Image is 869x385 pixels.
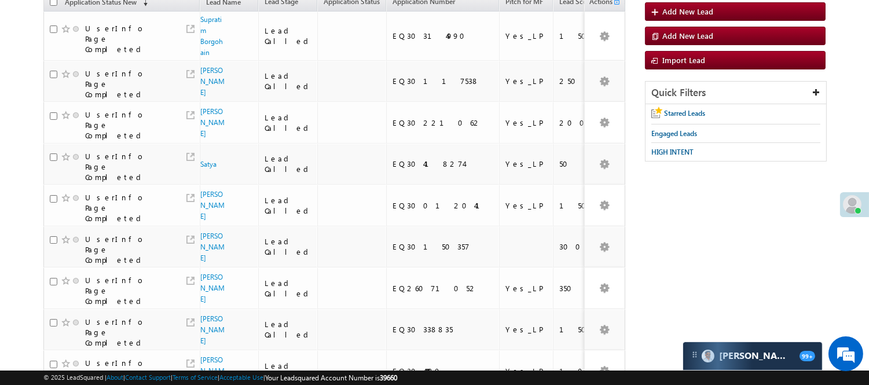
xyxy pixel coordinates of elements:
[505,200,548,211] div: Yes_LP
[559,200,602,211] div: 150
[85,192,172,223] div: UserInfo Page Completed
[85,151,172,182] div: UserInfo Page Completed
[265,236,313,257] div: Lead Called
[265,278,313,299] div: Lead Called
[15,107,211,291] textarea: Type your message and hit 'Enter'
[559,283,602,294] div: 350
[393,31,494,41] div: EQ30314990
[265,373,397,382] span: Your Leadsquared Account Number is
[200,314,225,345] a: [PERSON_NAME]
[190,6,218,34] div: Minimize live chat window
[173,373,218,381] a: Terms of Service
[393,118,494,128] div: EQ30221062
[393,200,494,211] div: EQ30012041
[85,23,172,54] div: UserInfo Page Completed
[393,159,494,169] div: EQ30418274
[393,283,494,294] div: EQ26071052
[219,373,263,381] a: Acceptable Use
[505,31,548,41] div: Yes_LP
[393,324,494,335] div: EQ30338835
[265,361,313,382] div: Lead Called
[559,241,602,252] div: 300
[662,6,713,16] span: Add New Lead
[265,25,313,46] div: Lead Called
[200,66,225,97] a: [PERSON_NAME]
[393,76,494,86] div: EQ30117538
[559,324,602,335] div: 150
[393,241,494,252] div: EQ30150357
[690,350,699,360] img: carter-drag
[85,275,172,306] div: UserInfo Page Completed
[559,31,602,41] div: 150
[505,159,548,169] div: Yes_LP
[200,273,225,303] a: [PERSON_NAME]
[200,15,223,57] a: Supratim Borgohain
[265,195,313,216] div: Lead Called
[683,342,823,371] div: carter-dragCarter[PERSON_NAME]99+
[651,148,694,156] span: HIGH INTENT
[393,366,494,376] div: EQ30444489
[265,319,313,340] div: Lead Called
[559,76,602,86] div: 250
[85,109,172,141] div: UserInfo Page Completed
[265,71,313,91] div: Lead Called
[85,234,172,265] div: UserInfo Page Completed
[719,350,794,361] span: Carter
[505,324,548,335] div: Yes_LP
[380,373,397,382] span: 39660
[662,31,713,41] span: Add New Lead
[559,118,602,128] div: 200
[85,317,172,348] div: UserInfo Page Completed
[200,232,225,262] a: [PERSON_NAME]
[505,118,548,128] div: Yes_LP
[43,372,397,383] span: © 2025 LeadSquared | | | | |
[60,61,195,76] div: Chat with us now
[662,55,705,65] span: Import Lead
[559,366,602,376] div: 100
[265,153,313,174] div: Lead Called
[559,159,602,169] div: 50
[200,107,225,138] a: [PERSON_NAME]
[125,373,171,381] a: Contact Support
[651,129,697,138] span: Engaged Leads
[157,300,210,316] em: Start Chat
[664,109,705,118] span: Starred Leads
[505,283,548,294] div: Yes_LP
[265,112,313,133] div: Lead Called
[646,82,826,104] div: Quick Filters
[200,190,225,221] a: [PERSON_NAME]
[107,373,123,381] a: About
[20,61,49,76] img: d_60004797649_company_0_60004797649
[85,68,172,100] div: UserInfo Page Completed
[702,350,714,362] img: Carter
[505,76,548,86] div: Yes_LP
[505,366,548,376] div: Yes_LP
[200,160,217,168] a: Satya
